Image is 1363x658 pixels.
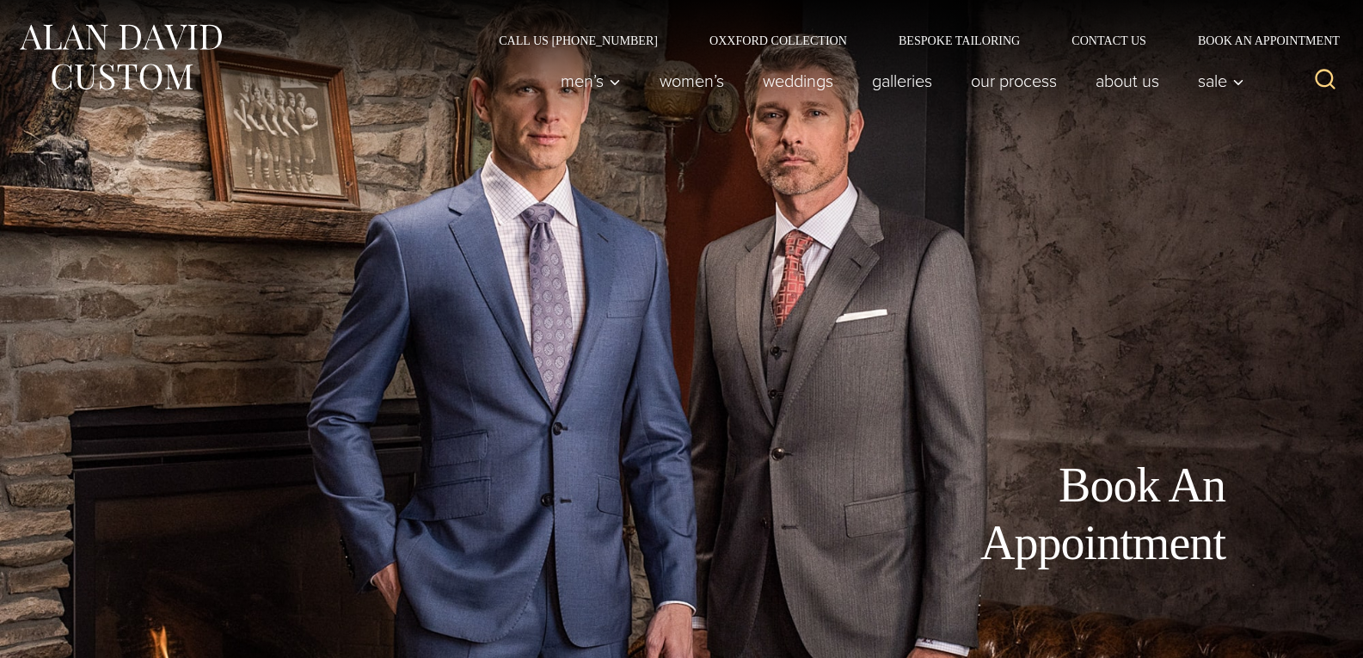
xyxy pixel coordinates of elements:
a: Our Process [952,64,1077,98]
a: Bespoke Tailoring [873,34,1046,46]
nav: Primary Navigation [542,64,1254,98]
button: View Search Form [1305,60,1346,101]
a: Women’s [641,64,744,98]
a: Call Us [PHONE_NUMBER] [473,34,684,46]
span: Men’s [561,72,621,89]
img: Alan David Custom [17,19,224,95]
a: About Us [1077,64,1179,98]
nav: Secondary Navigation [473,34,1346,46]
a: Oxxford Collection [684,34,873,46]
a: Contact Us [1046,34,1172,46]
a: Galleries [853,64,952,98]
h1: Book An Appointment [838,457,1225,572]
a: Book an Appointment [1172,34,1346,46]
a: weddings [744,64,853,98]
span: Sale [1198,72,1244,89]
